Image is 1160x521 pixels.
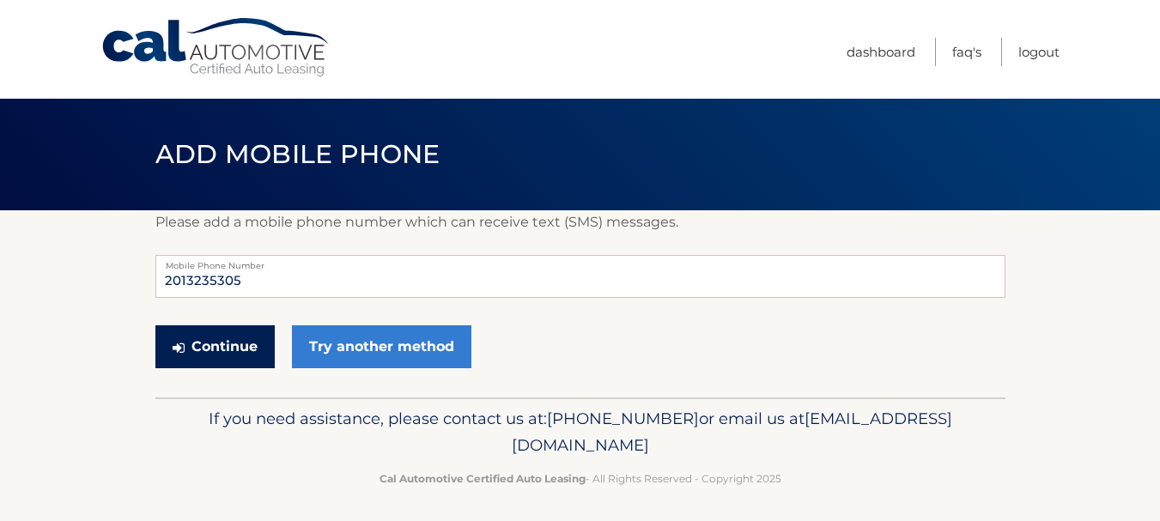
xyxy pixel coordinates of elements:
[847,38,915,66] a: Dashboard
[100,17,332,78] a: Cal Automotive
[380,472,586,485] strong: Cal Automotive Certified Auto Leasing
[155,255,1005,298] input: Mobile Phone Number
[547,409,699,428] span: [PHONE_NUMBER]
[952,38,981,66] a: FAQ's
[155,210,1005,234] p: Please add a mobile phone number which can receive text (SMS) messages.
[1018,38,1060,66] a: Logout
[155,325,275,368] button: Continue
[155,255,1005,269] label: Mobile Phone Number
[155,138,440,170] span: Add Mobile Phone
[167,470,994,488] p: - All Rights Reserved - Copyright 2025
[167,405,994,460] p: If you need assistance, please contact us at: or email us at
[292,325,471,368] a: Try another method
